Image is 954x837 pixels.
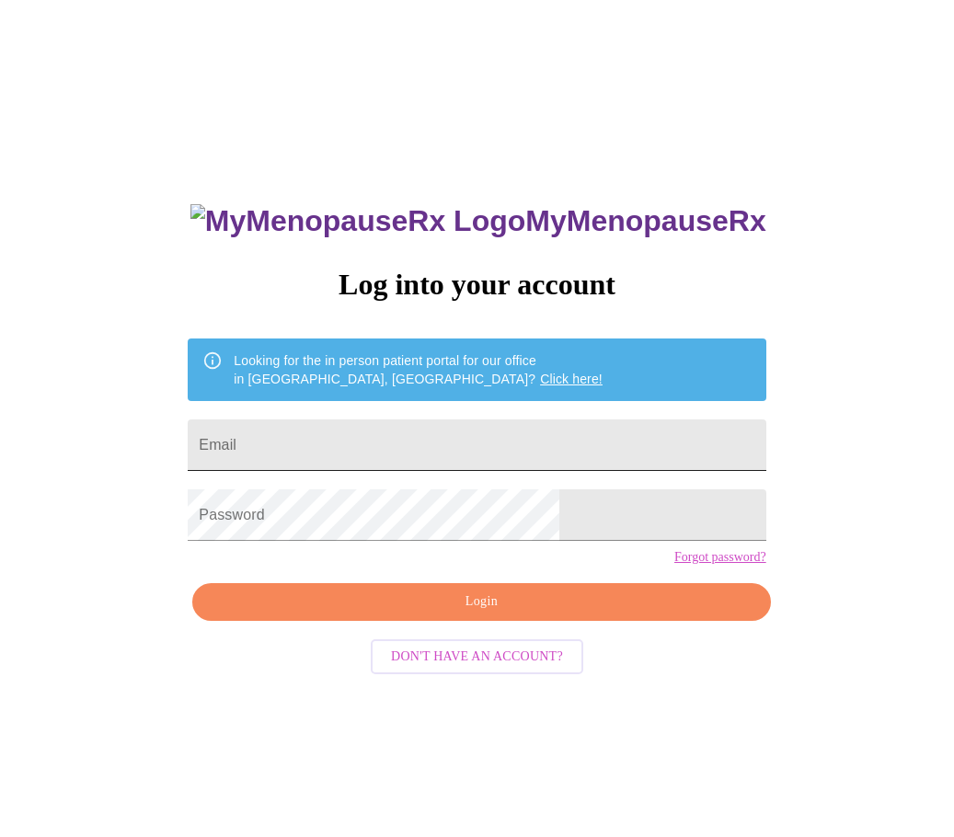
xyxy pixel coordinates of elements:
img: MyMenopauseRx Logo [190,204,525,238]
button: Don't have an account? [371,639,583,675]
span: Don't have an account? [391,646,563,669]
div: Looking for the in person patient portal for our office in [GEOGRAPHIC_DATA], [GEOGRAPHIC_DATA]? [234,344,603,396]
a: Don't have an account? [366,647,588,662]
h3: Log into your account [188,268,765,302]
button: Login [192,583,770,621]
span: Login [213,590,749,613]
a: Click here! [540,372,603,386]
a: Forgot password? [674,550,766,565]
h3: MyMenopauseRx [190,204,766,238]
